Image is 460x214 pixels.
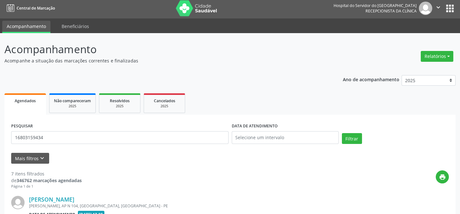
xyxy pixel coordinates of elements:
[17,177,82,183] strong: 346762 marcações agendadas
[342,133,362,144] button: Filtrar
[104,104,136,109] div: 2025
[436,170,449,183] button: print
[4,57,320,64] p: Acompanhe a situação das marcações correntes e finalizadas
[232,121,278,131] label: DATA DE ATENDIMENTO
[11,196,25,209] img: img
[148,104,180,109] div: 2025
[57,21,94,32] a: Beneficiários
[435,4,442,11] i: 
[2,21,50,33] a: Acompanhamento
[11,177,82,184] div: de
[4,41,320,57] p: Acompanhamento
[419,2,432,15] img: img
[54,104,91,109] div: 2025
[432,2,444,15] button: 
[11,170,82,177] div: 7 itens filtrados
[11,153,49,164] button: Mais filtroskeyboard_arrow_down
[39,155,46,162] i: keyboard_arrow_down
[334,3,417,8] div: Hospital do Servidor do [GEOGRAPHIC_DATA]
[366,8,417,14] span: Recepcionista da clínica
[29,196,74,203] a: [PERSON_NAME]
[232,131,339,144] input: Selecione um intervalo
[4,3,55,13] a: Central de Marcação
[17,5,55,11] span: Central de Marcação
[11,131,229,144] input: Nome, código do beneficiário ou CPF
[439,174,446,181] i: print
[11,184,82,189] div: Página 1 de 1
[421,51,453,62] button: Relatórios
[29,203,353,209] div: [PERSON_NAME], AP N 104, [GEOGRAPHIC_DATA], [GEOGRAPHIC_DATA] - PE
[343,75,399,83] p: Ano de acompanhamento
[11,121,33,131] label: PESQUISAR
[154,98,175,103] span: Cancelados
[54,98,91,103] span: Não compareceram
[110,98,130,103] span: Resolvidos
[444,3,456,14] button: apps
[15,98,36,103] span: Agendados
